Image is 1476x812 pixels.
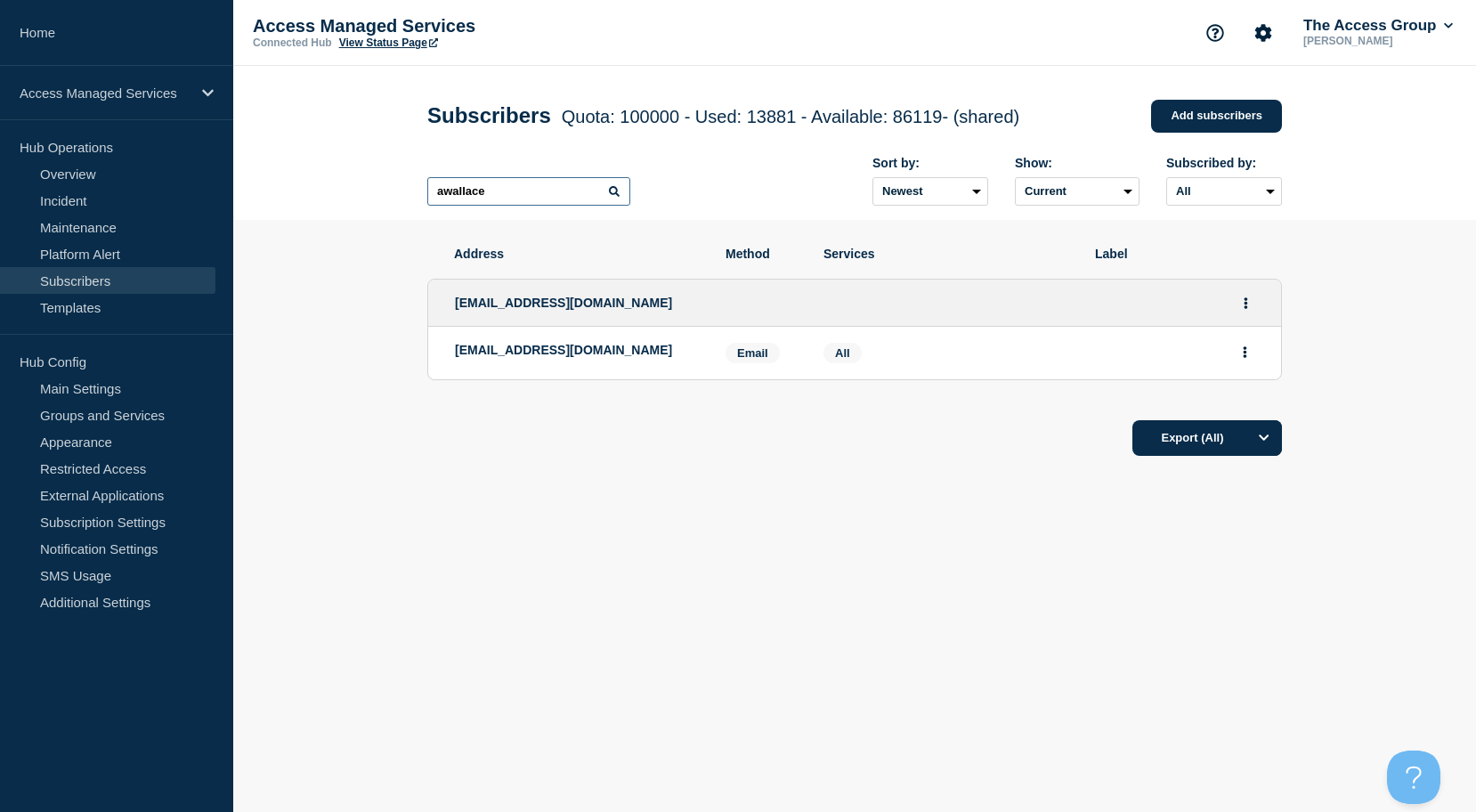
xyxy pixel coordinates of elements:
button: The Access Group [1300,17,1456,35]
button: Actions [1234,338,1256,366]
span: [EMAIL_ADDRESS][DOMAIN_NAME] [455,296,672,310]
div: Sort by: [872,156,988,170]
p: [EMAIL_ADDRESS][DOMAIN_NAME] [455,343,699,357]
select: Deleted [1015,177,1139,206]
button: Support [1196,14,1234,52]
a: View Status Page [339,37,438,49]
p: [PERSON_NAME] [1300,35,1456,47]
span: Quota: 100000 - Used: 13881 - Available: 86119 - (shared) [562,107,1019,126]
select: Subscribed by [1166,177,1282,206]
div: Subscribed by: [1166,156,1282,170]
span: Address [454,247,699,261]
a: Add subscribers [1151,100,1282,133]
button: Account settings [1245,14,1282,52]
select: Sort by [872,177,988,206]
span: Services [823,247,1068,261]
span: Method [726,247,797,261]
p: Access Managed Services [20,85,191,101]
span: All [835,346,850,360]
p: Access Managed Services [253,16,609,37]
button: Export (All) [1132,420,1282,456]
button: Actions [1235,289,1257,317]
button: Options [1246,420,1282,456]
p: Connected Hub [253,37,332,49]
iframe: Help Scout Beacon - Open [1387,751,1440,804]
span: Email [726,343,780,363]
span: Label [1095,247,1255,261]
h1: Subscribers [427,103,1019,128]
input: Search subscribers [427,177,630,206]
div: Show: [1015,156,1139,170]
